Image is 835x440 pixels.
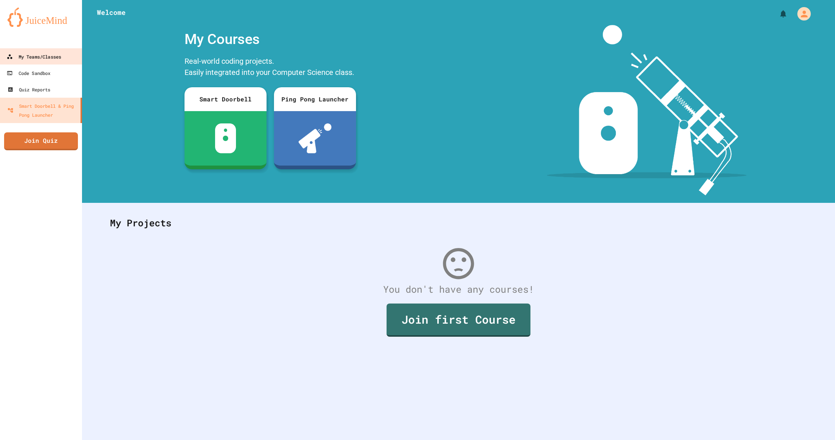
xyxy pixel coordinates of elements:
div: Smart Doorbell & Ping Pong Launcher [7,101,78,119]
a: Join first Course [387,304,530,337]
div: You don't have any courses! [103,282,814,296]
div: Smart Doorbell [185,87,267,111]
img: ppl-with-ball.png [299,123,332,153]
img: banner-image-my-projects.png [547,25,747,195]
img: logo-orange.svg [7,7,75,27]
div: My Teams/Classes [7,52,61,62]
div: My Account [790,5,813,22]
div: Code Sandbox [7,69,51,78]
div: My Projects [103,208,814,238]
div: My Courses [181,25,360,54]
div: My Notifications [765,7,790,20]
div: Ping Pong Launcher [274,87,356,111]
img: sdb-white.svg [215,123,236,153]
div: Quiz Reports [7,85,50,94]
div: Real-world coding projects. Easily integrated into your Computer Science class. [181,54,360,82]
a: Join Quiz [4,132,78,150]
